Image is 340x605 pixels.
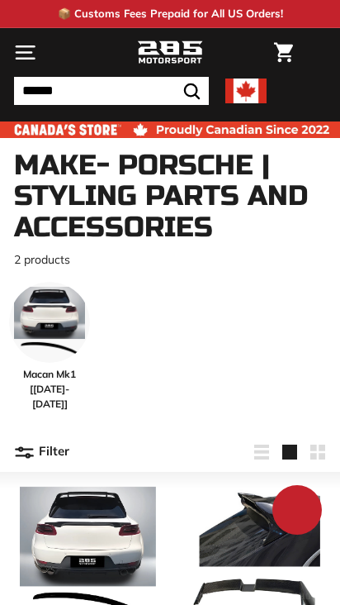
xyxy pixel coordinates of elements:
span: Macan Mk1 [[DATE]-[DATE]] [9,367,90,412]
img: Logo_285_Motorsport_areodynamics_components [137,39,203,67]
p: 2 products [14,251,326,269]
h1: Make- Porsche | Styling Parts and Accessories [14,150,326,243]
input: Search [14,77,209,105]
a: Macan Mk1 [[DATE]-[DATE]] [9,282,90,412]
p: 📦 Customs Fees Prepaid for All US Orders! [58,6,283,22]
inbox-online-store-chat: Shopify online store chat [267,485,327,539]
button: Filter [14,432,69,472]
a: Cart [266,29,301,76]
